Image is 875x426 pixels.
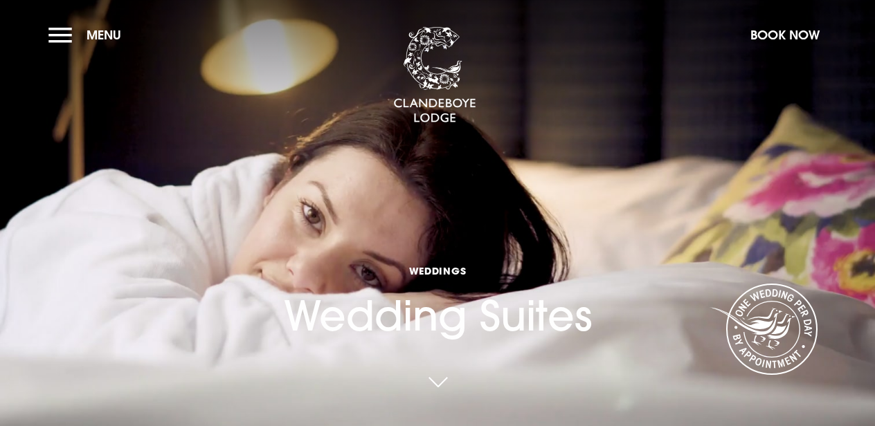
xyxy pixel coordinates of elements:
[393,27,476,124] img: Clandeboye Lodge
[87,27,121,43] span: Menu
[743,20,827,50] button: Book Now
[284,264,592,277] span: Weddings
[48,20,128,50] button: Menu
[284,264,592,340] h1: Wedding Suites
